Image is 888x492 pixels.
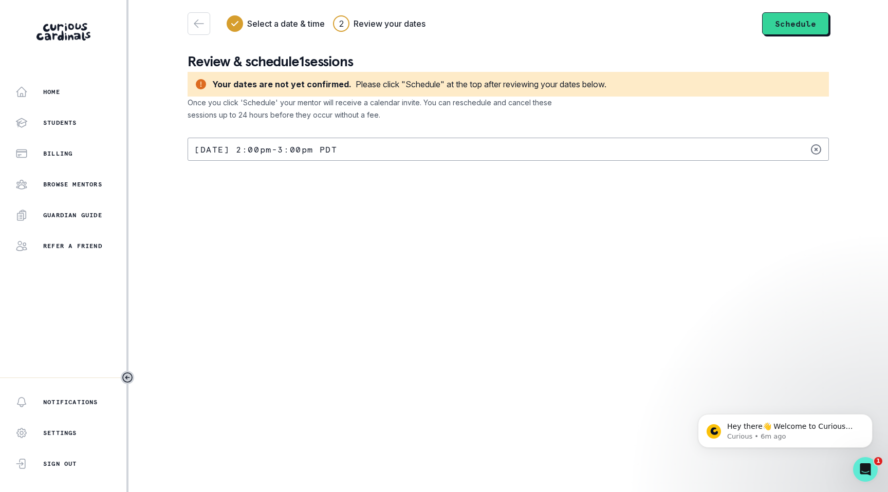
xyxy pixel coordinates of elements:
[121,371,134,384] button: Toggle sidebar
[212,78,351,90] div: Your dates are not yet confirmed.
[874,457,882,465] span: 1
[45,40,177,49] p: Message from Curious, sent 6m ago
[43,460,77,468] p: Sign Out
[43,211,102,219] p: Guardian Guide
[247,17,325,30] h3: Select a date & time
[43,398,98,406] p: Notifications
[188,97,582,121] p: Once you click 'Schedule' your mentor will receive a calendar invite. You can reschedule and canc...
[43,180,102,188] p: Browse Mentors
[36,23,90,41] img: Curious Cardinals Logo
[339,17,344,30] div: 2
[227,15,425,32] div: Progress
[354,17,425,30] h3: Review your dates
[43,119,77,127] p: Students
[43,242,102,250] p: Refer a friend
[43,88,60,96] p: Home
[45,30,175,89] span: Hey there👋 Welcome to Curious Cardinals 🙌 Take a look around! If you have any questions or are ex...
[356,78,606,90] div: Please click "Schedule" at the top after reviewing your dates below.
[682,392,888,464] iframe: Intercom notifications message
[762,12,829,35] button: Schedule
[188,51,829,72] p: Review & schedule 1 sessions
[194,145,337,154] p: [DATE] 2:00pm - 3:00pm PDT
[43,429,77,437] p: Settings
[43,149,72,158] p: Billing
[853,457,878,482] iframe: Intercom live chat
